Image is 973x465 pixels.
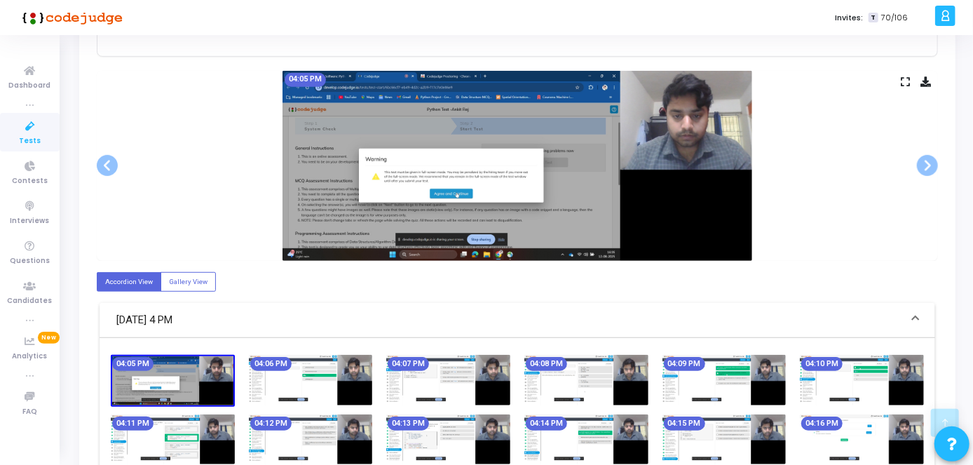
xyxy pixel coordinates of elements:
label: Accordion View [97,272,161,291]
mat-chip: 04:05 PM [285,73,326,87]
mat-chip: 04:15 PM [664,417,705,431]
img: screenshot-1754995153767.jpeg [662,355,787,405]
span: 70/106 [881,12,908,24]
label: Invites: [835,12,863,24]
mat-chip: 04:08 PM [526,357,567,371]
img: screenshot-1754994913713.jpeg [111,355,235,407]
mat-expansion-panel-header: [DATE] 4 PM [100,303,935,338]
span: New [38,332,60,344]
span: Analytics [13,351,48,363]
span: FAQ [22,406,37,418]
mat-chip: 04:14 PM [526,417,567,431]
span: Interviews [11,215,50,227]
mat-chip: 04:05 PM [112,357,154,371]
span: Candidates [8,295,53,307]
img: screenshot-1754994973814.jpeg [249,355,373,405]
mat-chip: 04:07 PM [388,357,429,371]
mat-chip: 04:16 PM [801,417,843,431]
span: Contests [12,175,48,187]
img: screenshot-1754995453793.jpeg [524,415,648,464]
img: screenshot-1754995033798.jpeg [386,355,510,405]
label: Gallery View [161,272,216,291]
img: screenshot-1754995333792.jpeg [249,415,373,464]
mat-chip: 04:13 PM [388,417,429,431]
mat-panel-title: [DATE] 4 PM [116,312,901,328]
img: screenshot-1754994913713.jpeg [283,71,752,261]
mat-chip: 04:06 PM [250,357,292,371]
mat-chip: 04:09 PM [664,357,705,371]
img: screenshot-1754995573785.jpeg [800,415,924,464]
span: Questions [10,255,50,267]
span: Tests [19,135,41,147]
img: screenshot-1754995093795.jpeg [524,355,648,405]
img: screenshot-1754995513788.jpeg [662,415,787,464]
mat-chip: 04:10 PM [801,357,843,371]
mat-chip: 04:12 PM [250,417,292,431]
img: screenshot-1754995213789.jpeg [800,355,924,405]
span: Dashboard [9,80,51,92]
img: logo [18,4,123,32]
img: screenshot-1754995273788.jpeg [111,415,235,464]
mat-chip: 04:11 PM [112,417,154,431]
img: screenshot-1754995393798.jpeg [386,415,510,464]
span: T [869,13,878,23]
